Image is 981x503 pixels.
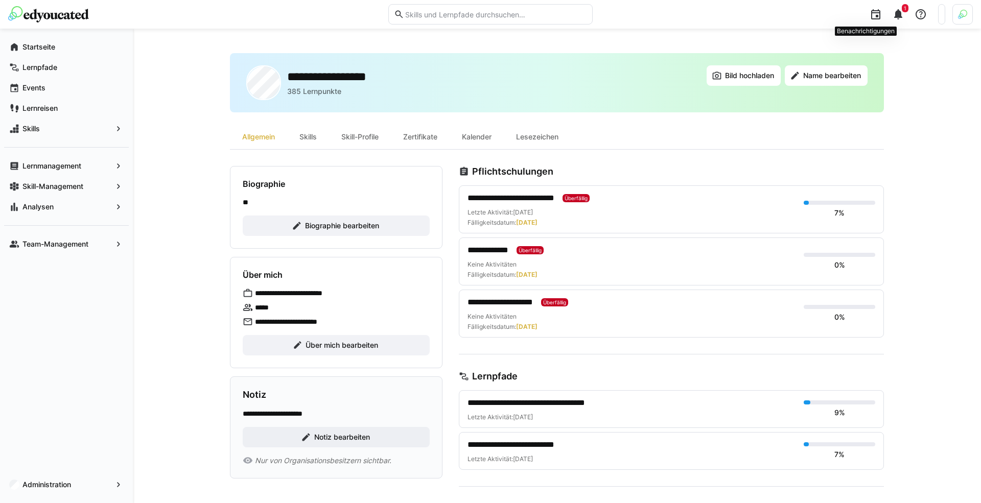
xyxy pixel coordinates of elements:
[504,125,571,149] div: Lesezeichen
[243,215,430,236] button: Biographie bearbeiten
[513,413,533,421] span: [DATE]
[516,323,538,330] span: [DATE]
[723,70,776,81] span: Bild hochladen
[468,208,533,217] div: Letzte Aktivität:
[835,27,897,36] div: Benachrichtigungen
[230,125,287,149] div: Allgemein
[519,247,542,253] span: Überfällig
[287,86,341,97] p: 385 Lernpunkte
[303,221,381,231] span: Biographie bearbeiten
[243,389,266,400] h3: Notiz
[472,166,553,177] h3: Pflichtschulungen
[404,10,587,19] input: Skills und Lernpfade durchsuchen…
[468,271,538,279] div: Fälligkeitsdatum:
[450,125,504,149] div: Kalender
[707,65,781,86] button: Bild hochladen
[834,312,845,322] div: 0%
[468,313,517,320] span: Keine Aktivitäten
[834,449,845,460] div: 7%
[313,432,371,442] span: Notiz bearbeiten
[516,219,538,226] span: [DATE]
[468,413,796,421] div: Letzte Aktivität:
[468,323,538,331] div: Fälligkeitsdatum:
[391,125,450,149] div: Zertifikate
[468,455,796,463] div: Letzte Aktivität:
[785,65,868,86] button: Name bearbeiten
[513,208,533,216] span: [DATE]
[543,299,566,305] span: Überfällig
[565,195,588,201] span: Überfällig
[243,427,430,447] button: Notiz bearbeiten
[287,125,329,149] div: Skills
[468,260,517,268] span: Keine Aktivitäten
[513,455,533,463] span: [DATE]
[304,340,380,350] span: Über mich bearbeiten
[516,271,538,278] span: [DATE]
[243,335,430,355] button: Über mich bearbeiten
[472,371,518,382] h3: Lernpfade
[255,456,391,466] span: Nur von Organisationsbesitzern sichtbar.
[834,260,845,270] div: 0%
[243,179,285,189] h4: Biographie
[834,208,845,218] div: 7%
[904,5,906,11] span: 1
[468,219,538,227] div: Fälligkeitsdatum:
[834,408,845,418] div: 9%
[243,270,283,280] h4: Über mich
[329,125,391,149] div: Skill-Profile
[802,70,862,81] span: Name bearbeiten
